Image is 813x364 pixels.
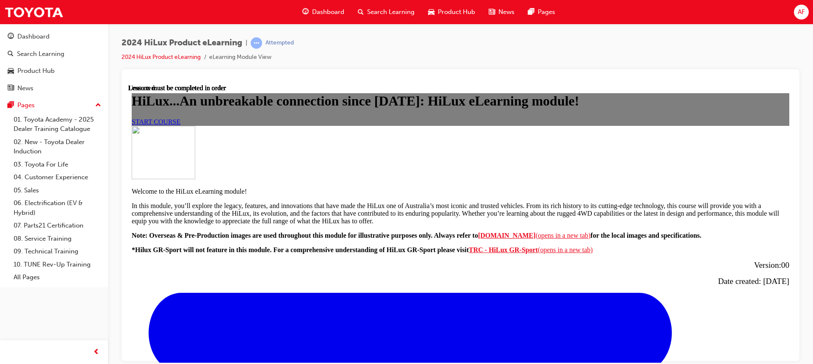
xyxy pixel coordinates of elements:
[482,3,521,21] a: news-iconNews
[8,33,14,41] span: guage-icon
[296,3,351,21] a: guage-iconDashboard
[421,3,482,21] a: car-iconProduct Hub
[358,7,364,17] span: search-icon
[209,53,271,62] li: eLearning Module View
[8,102,14,109] span: pages-icon
[3,29,105,44] a: Dashboard
[590,192,661,201] span: Date created: [DATE]
[498,7,514,17] span: News
[4,3,64,22] img: Trak
[528,7,534,17] span: pages-icon
[367,7,415,17] span: Search Learning
[10,136,105,158] a: 02. New - Toyota Dealer Induction
[351,3,421,21] a: search-iconSearch Learning
[312,7,344,17] span: Dashboard
[265,39,294,47] div: Attempted
[3,118,661,141] p: In this module, you’ll explore the legacy, features, and innovations that have made the HiLux one...
[10,245,105,258] a: 09. Technical Training
[3,162,340,169] strong: *Hilux GR-Sport will not feature in this module. For a comprehensive understanding of HiLux GR-Sp...
[10,271,105,284] a: All Pages
[302,7,309,17] span: guage-icon
[122,38,242,48] span: 2024 HiLux Product eLearning
[3,97,105,113] button: Pages
[438,7,475,17] span: Product Hub
[93,347,100,358] span: prev-icon
[3,9,661,25] h1: HiLux...An unbreakable connection since [DATE]: HiLux eLearning module!
[95,100,101,111] span: up-icon
[10,197,105,219] a: 06. Electrification (EV & Hybrid)
[3,46,105,62] a: Search Learning
[17,66,55,76] div: Product Hub
[251,37,262,49] span: learningRecordVerb_ATTEMPT-icon
[8,85,14,92] span: news-icon
[17,32,50,42] div: Dashboard
[489,7,495,17] span: news-icon
[10,158,105,171] a: 03. Toyota For Life
[17,49,64,59] div: Search Learning
[10,258,105,271] a: 10. TUNE Rev-Up Training
[8,50,14,58] span: search-icon
[798,7,805,17] span: AF
[10,184,105,197] a: 05. Sales
[122,53,201,61] a: 2024 HiLux Product eLearning
[350,147,407,155] strong: [DOMAIN_NAME]
[17,100,35,110] div: Pages
[3,81,105,96] a: News
[10,232,105,245] a: 08. Service Training
[350,147,462,155] a: [DOMAIN_NAME](opens in a new tab)
[3,34,52,41] a: START COURSE
[3,103,661,111] p: Welcome to the HiLux eLearning module!
[10,171,105,184] a: 04. Customer Experience
[340,162,409,169] strong: TRC - HiLux GR-Sport
[10,219,105,232] a: 07. Parts21 Certification
[407,147,462,155] span: (opens in a new tab)
[3,63,105,79] a: Product Hub
[626,176,661,185] span: Version:00
[340,162,465,169] a: TRC - HiLux GR-Sport(opens in a new tab)
[462,147,573,155] strong: for the local images and specifications.
[3,27,105,97] button: DashboardSearch LearningProduct HubNews
[246,38,247,48] span: |
[409,162,465,169] span: (opens in a new tab)
[794,5,809,19] button: AF
[521,3,562,21] a: pages-iconPages
[3,147,350,155] strong: Note: Overseas & Pre-Production images are used throughout this module for illustrative purposes ...
[8,67,14,75] span: car-icon
[428,7,434,17] span: car-icon
[538,7,555,17] span: Pages
[10,113,105,136] a: 01. Toyota Academy - 2025 Dealer Training Catalogue
[17,83,33,93] div: News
